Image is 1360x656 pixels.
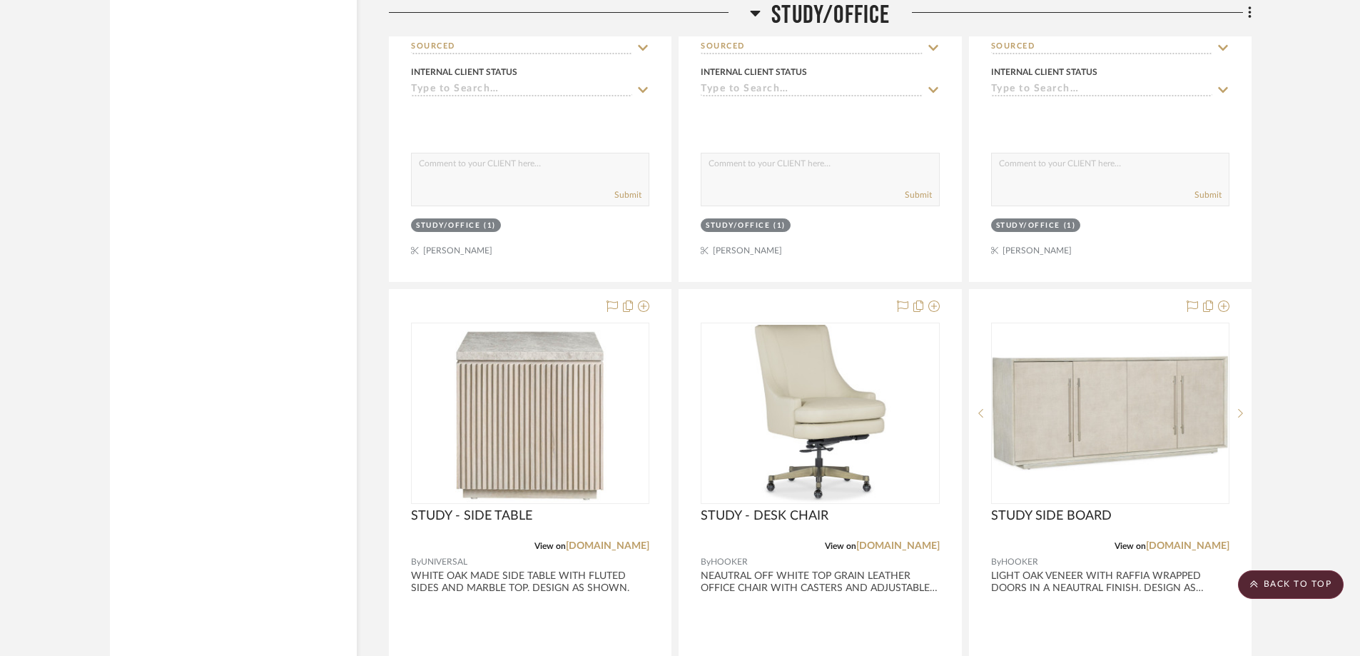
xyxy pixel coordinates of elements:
[996,221,1060,231] div: STUDY/OFFICE
[1194,188,1222,201] button: Submit
[701,41,922,54] input: Type to Search…
[1001,555,1038,569] span: HOOKER
[566,541,649,551] a: [DOMAIN_NAME]
[411,41,632,54] input: Type to Search…
[856,541,940,551] a: [DOMAIN_NAME]
[421,555,467,569] span: UNIVERSAL
[411,66,517,79] div: Internal Client Status
[905,188,932,201] button: Submit
[1146,541,1229,551] a: [DOMAIN_NAME]
[1064,221,1076,231] div: (1)
[991,508,1112,524] span: STUDY SIDE BOARD
[412,325,648,502] img: STUDY - SIDE TABLE
[411,84,632,97] input: Type to Search…
[1115,542,1146,550] span: View on
[991,84,1212,97] input: Type to Search…
[1238,570,1344,599] scroll-to-top-button: BACK TO TOP
[701,66,807,79] div: Internal Client Status
[411,555,421,569] span: By
[701,508,828,524] span: STUDY - DESK CHAIR
[773,221,786,231] div: (1)
[416,221,480,231] div: STUDY/OFFICE
[411,508,532,524] span: STUDY - SIDE TABLE
[614,188,641,201] button: Submit
[825,542,856,550] span: View on
[991,66,1097,79] div: Internal Client Status
[706,221,770,231] div: STUDY/OFFICE
[701,555,711,569] span: By
[991,41,1212,54] input: Type to Search…
[702,325,938,502] img: STUDY - DESK CHAIR
[534,542,566,550] span: View on
[701,84,922,97] input: Type to Search…
[711,555,748,569] span: HOOKER
[484,221,496,231] div: (1)
[991,555,1001,569] span: By
[993,325,1228,502] img: STUDY SIDE BOARD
